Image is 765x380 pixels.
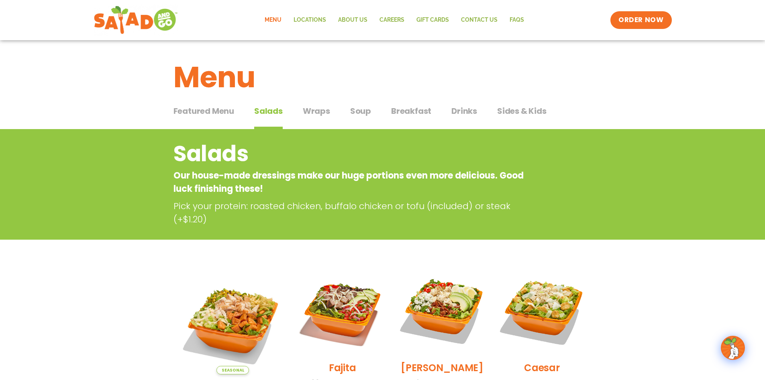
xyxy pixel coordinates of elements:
h2: Fajita [329,361,356,375]
span: Featured Menu [173,105,234,117]
nav: Menu [259,11,530,29]
a: Menu [259,11,288,29]
img: new-SAG-logo-768×292 [94,4,178,36]
h2: Caesar [524,361,560,375]
img: Product photo for Caesar Salad [498,267,585,355]
img: Product photo for Cobb Salad [398,267,486,355]
a: Locations [288,11,332,29]
span: ORDER NOW [618,15,663,25]
span: Soup [350,105,371,117]
a: GIFT CARDS [410,11,455,29]
p: Pick your protein: roasted chicken, buffalo chicken or tofu (included) or steak (+$1.20) [173,199,531,226]
a: ORDER NOW [610,11,671,29]
a: About Us [332,11,373,29]
img: wpChatIcon [722,337,744,359]
span: Wraps [303,105,330,117]
a: FAQs [504,11,530,29]
img: Product photo for Southwest Harvest Salad [180,267,287,374]
span: Seasonal [216,366,249,374]
p: Our house-made dressings make our huge portions even more delicious. Good luck finishing these! [173,169,527,195]
a: Contact Us [455,11,504,29]
span: Salads [254,105,283,117]
span: Drinks [451,105,477,117]
h2: [PERSON_NAME] [401,361,483,375]
h2: Salads [173,138,527,170]
span: Breakfast [391,105,431,117]
img: Product photo for Fajita Salad [298,267,386,355]
a: Careers [373,11,410,29]
span: Sides & Kids [497,105,547,117]
h1: Menu [173,55,592,99]
div: Tabbed content [173,102,592,129]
